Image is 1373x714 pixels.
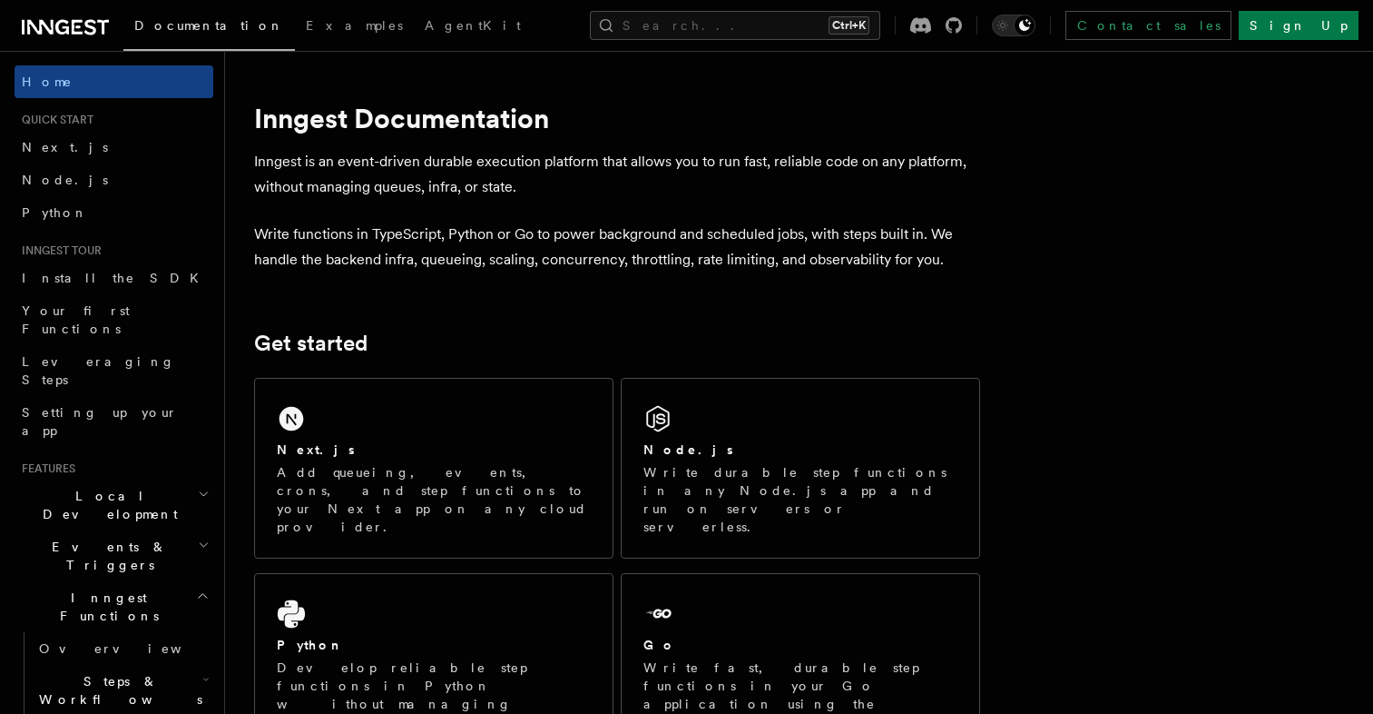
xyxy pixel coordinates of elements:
a: Documentation [123,5,295,51]
button: Search...Ctrl+K [590,11,880,40]
span: Overview [39,641,226,656]
span: Your first Functions [22,303,130,336]
button: Local Development [15,480,213,531]
a: Node.jsWrite durable step functions in any Node.js app and run on servers or serverless. [621,378,980,559]
span: Examples [306,18,403,33]
span: AgentKit [425,18,521,33]
a: Node.js [15,164,213,196]
p: Write durable step functions in any Node.js app and run on servers or serverless. [643,463,957,536]
a: AgentKit [414,5,532,49]
h2: Go [643,636,676,654]
a: Sign Up [1239,11,1358,40]
a: Contact sales [1065,11,1231,40]
p: Inngest is an event-driven durable execution platform that allows you to run fast, reliable code ... [254,149,980,200]
span: Setting up your app [22,405,178,438]
h2: Python [277,636,344,654]
p: Write functions in TypeScript, Python or Go to power background and scheduled jobs, with steps bu... [254,222,980,273]
span: Node.js [22,173,108,187]
span: Documentation [134,18,284,33]
span: Events & Triggers [15,538,198,574]
span: Steps & Workflows [32,672,202,709]
h2: Next.js [277,441,355,459]
span: Leveraging Steps [22,354,175,387]
h1: Inngest Documentation [254,102,980,134]
a: Overview [32,632,213,665]
span: Features [15,461,75,476]
a: Next.js [15,131,213,164]
a: Examples [295,5,414,49]
span: Quick start [15,113,93,127]
button: Events & Triggers [15,531,213,581]
button: Inngest Functions [15,581,213,632]
p: Add queueing, events, crons, and step functions to your Next app on any cloud provider. [277,463,591,536]
span: Install the SDK [22,271,210,285]
span: Python [22,205,88,220]
h2: Node.js [643,441,733,459]
span: Next.js [22,140,108,154]
kbd: Ctrl+K [829,16,869,35]
span: Home [22,73,73,91]
a: Your first Functions [15,294,213,345]
span: Inngest Functions [15,589,196,625]
span: Local Development [15,487,198,523]
a: Leveraging Steps [15,345,213,396]
span: Inngest tour [15,243,102,258]
a: Setting up your app [15,396,213,447]
a: Get started [254,331,368,356]
button: Toggle dark mode [992,15,1035,36]
a: Home [15,65,213,98]
a: Python [15,196,213,229]
a: Next.jsAdd queueing, events, crons, and step functions to your Next app on any cloud provider. [254,378,613,559]
a: Install the SDK [15,262,213,294]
